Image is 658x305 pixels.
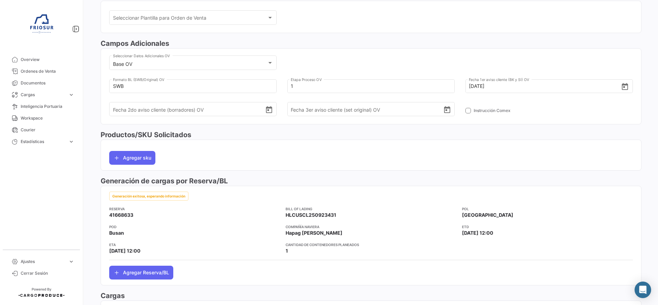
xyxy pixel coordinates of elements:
[101,130,641,140] h3: Productos/SKU Solicitados
[109,151,155,165] button: Agregar sku
[109,266,173,279] button: Agregar Reserva/BL
[21,127,74,133] span: Courier
[24,8,59,43] img: 6ea6c92c-e42a-4aa8-800a-31a9cab4b7b0.jpg
[6,124,77,136] a: Courier
[286,247,288,254] span: 1
[443,105,451,113] button: Open calendar
[21,139,65,145] span: Estadísticas
[21,92,65,98] span: Cargas
[109,242,280,247] app-card-info-title: ETA
[6,101,77,112] a: Inteligencia Portuaria
[21,68,74,74] span: Ordenes de Venta
[21,258,65,265] span: Ajustes
[109,230,124,236] span: Busan
[109,212,133,218] span: 41668633
[6,54,77,65] a: Overview
[286,242,456,247] app-card-info-title: Cantidad de contenedores planeados
[286,206,456,212] app-card-info-title: Bill of Lading
[462,224,633,230] app-card-info-title: ETD
[68,92,74,98] span: expand_more
[109,224,280,230] app-card-info-title: POD
[112,193,185,199] span: Generación exitosa, esperando información
[21,270,74,276] span: Cerrar Sesión
[469,74,621,98] input: Seleccionar una fecha
[109,206,280,212] app-card-info-title: Reserva
[101,291,641,301] h3: Cargas
[474,108,511,114] span: Instrucción Comex
[68,258,74,265] span: expand_more
[109,247,141,254] span: [DATE] 12:00
[101,39,641,48] h3: Campos Adicionales
[265,105,273,113] button: Open calendar
[621,82,629,90] button: Open calendar
[635,282,651,298] div: Abrir Intercom Messenger
[113,16,267,22] span: Seleccionar Plantilla para Orden de Venta
[6,112,77,124] a: Workspace
[6,77,77,89] a: Documentos
[113,61,132,67] mat-select-trigger: Base OV
[286,224,456,230] app-card-info-title: Compañía naviera
[286,212,336,218] span: HLCUSCL250923431
[286,230,342,236] span: Hapag [PERSON_NAME]
[21,57,74,63] span: Overview
[21,115,74,121] span: Workspace
[68,139,74,145] span: expand_more
[462,230,493,236] span: [DATE] 12:00
[462,206,633,212] app-card-info-title: POL
[6,65,77,77] a: Ordenes de Venta
[462,212,513,218] span: [GEOGRAPHIC_DATA]
[101,176,641,186] h3: Generación de cargas por Reserva/BL
[21,80,74,86] span: Documentos
[21,103,74,110] span: Inteligencia Portuaria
